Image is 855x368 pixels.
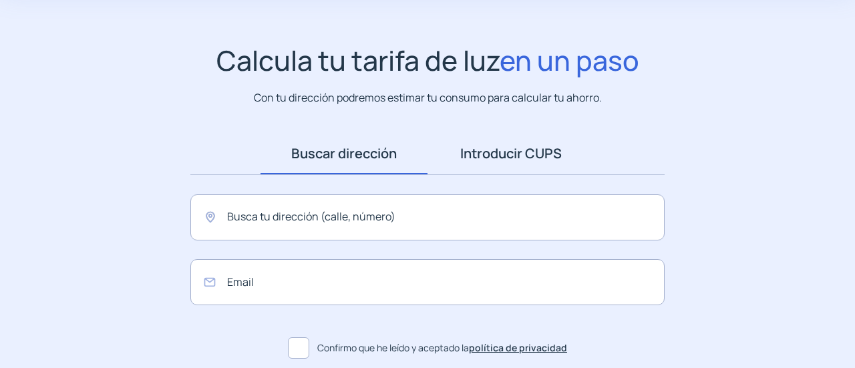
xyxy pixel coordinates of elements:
[261,133,427,174] a: Buscar dirección
[500,41,639,79] span: en un paso
[317,341,567,355] span: Confirmo que he leído y aceptado la
[469,341,567,354] a: política de privacidad
[427,133,594,174] a: Introducir CUPS
[216,44,639,77] h1: Calcula tu tarifa de luz
[254,89,602,106] p: Con tu dirección podremos estimar tu consumo para calcular tu ahorro.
